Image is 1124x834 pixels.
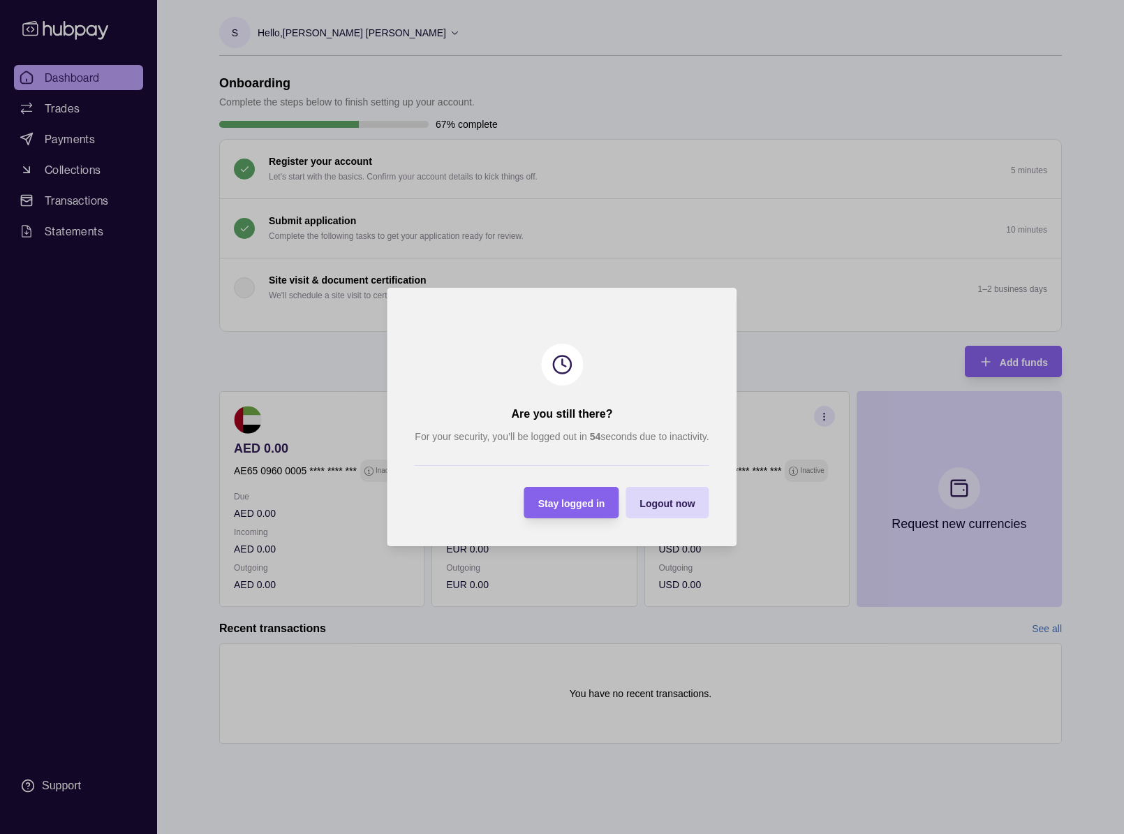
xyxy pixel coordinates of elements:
[639,498,695,509] span: Logout now
[590,431,601,442] strong: 54
[538,498,605,509] span: Stay logged in
[626,487,709,518] button: Logout now
[524,487,619,518] button: Stay logged in
[415,429,709,444] p: For your security, you’ll be logged out in seconds due to inactivity.
[512,407,613,422] h2: Are you still there?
